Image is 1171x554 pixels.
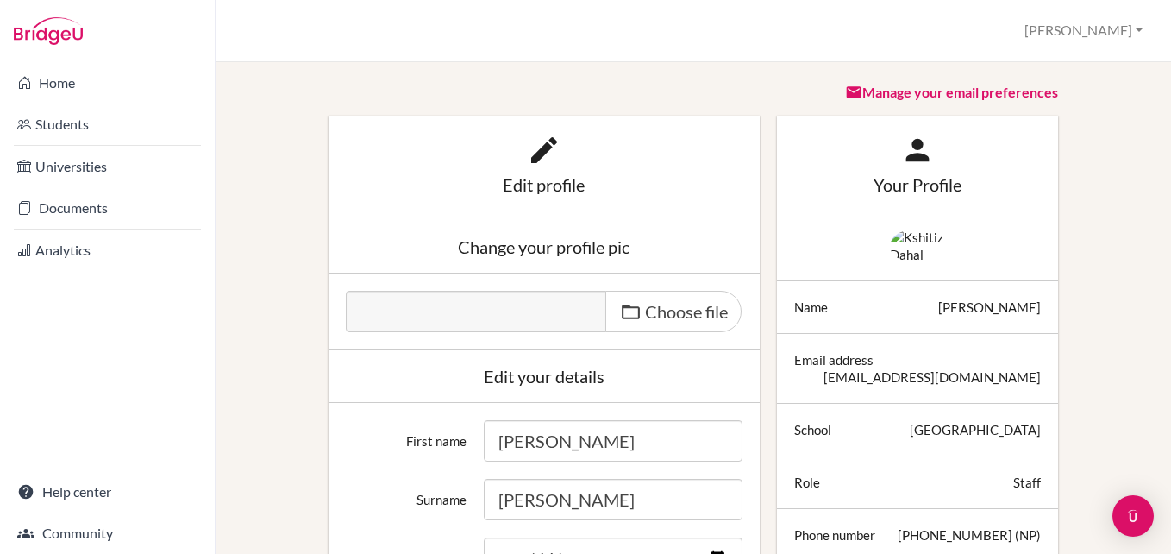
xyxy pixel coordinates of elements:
a: Community [3,516,211,551]
a: Universities [3,149,211,184]
a: Help center [3,475,211,509]
div: Change your profile pic [346,238,742,255]
a: Students [3,107,211,142]
img: Bridge-U [14,17,83,45]
span: Choose file [645,301,728,322]
label: Surname [337,479,475,508]
div: [PHONE_NUMBER] (NP) [898,526,1041,544]
a: Documents [3,191,211,225]
label: First name [337,420,475,450]
div: [PERSON_NAME] [938,299,1041,316]
div: School [794,421,831,438]
div: Staff [1013,474,1041,491]
img: Kshitiz Dahal [890,229,945,263]
div: [GEOGRAPHIC_DATA] [910,421,1041,438]
button: [PERSON_NAME] [1017,15,1150,47]
div: Name [794,299,828,316]
a: Home [3,66,211,100]
div: Your Profile [794,176,1042,193]
a: Manage your email preferences [845,84,1058,100]
div: Edit your details [346,368,742,385]
div: Edit profile [346,176,742,193]
div: Phone number [794,526,875,544]
div: Role [794,474,820,491]
div: Email address [794,351,874,368]
div: Open Intercom Messenger [1112,495,1154,537]
div: [EMAIL_ADDRESS][DOMAIN_NAME] [823,368,1041,386]
a: Analytics [3,233,211,268]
